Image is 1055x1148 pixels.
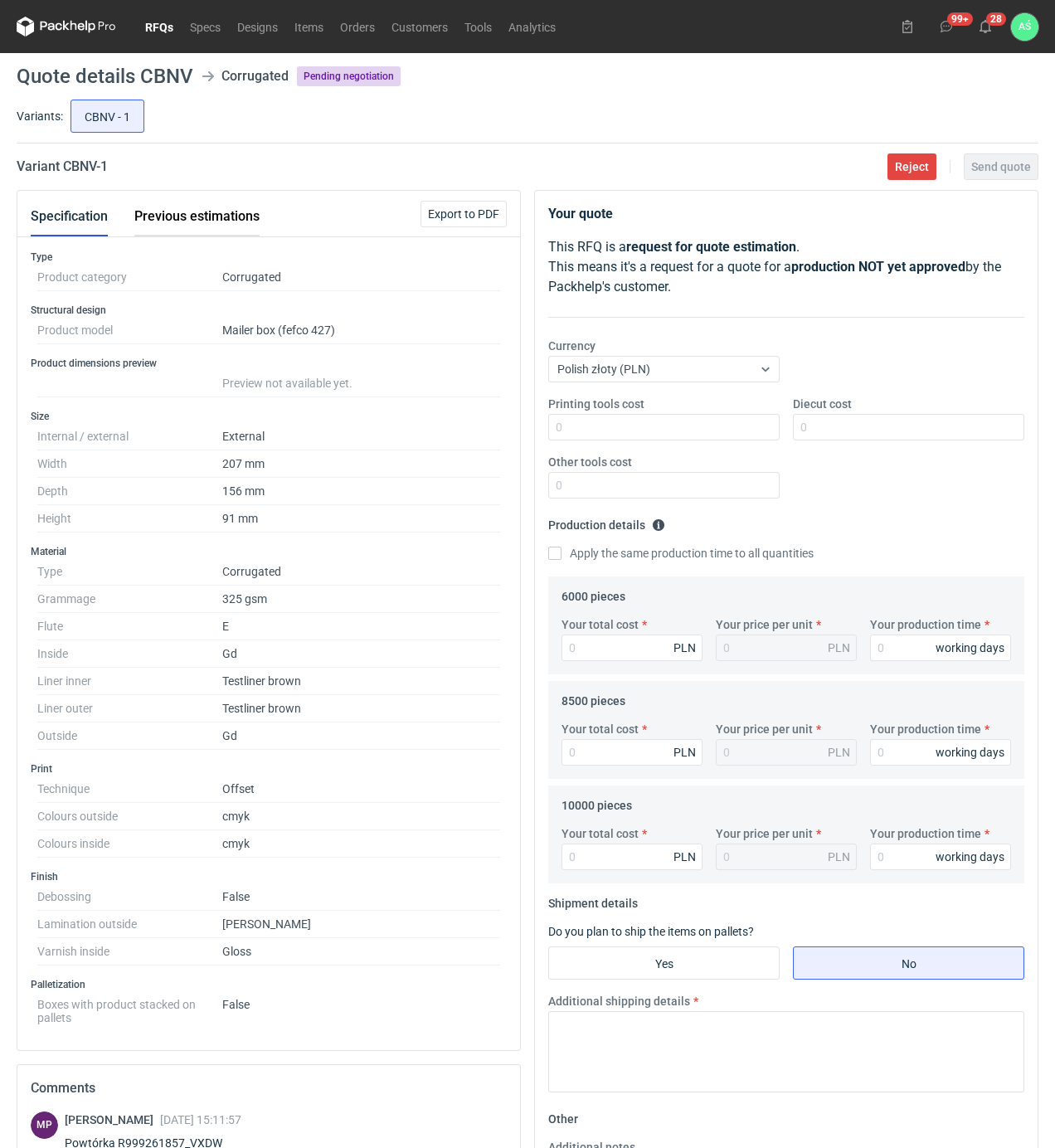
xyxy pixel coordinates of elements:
dd: 325 gsm [222,586,500,613]
label: Your total cost [562,721,639,737]
div: PLN [673,640,696,656]
legend: 6000 pieces [562,583,625,603]
div: PLN [828,849,850,865]
strong: request for quote estimation [626,239,796,255]
dd: Gd [222,640,500,668]
strong: Your quote [548,206,613,221]
a: Tools [456,17,500,36]
input: 0 [870,739,1011,766]
button: Export to PDF [421,201,507,227]
dd: 207 mm [222,450,500,478]
div: Michał Palasek [31,1112,58,1139]
div: PLN [673,744,696,761]
input: 0 [870,635,1011,661]
p: This RFQ is a . This means it's a request for a quote for a by the Packhelp's customer. [548,237,1024,297]
input: 0 [870,844,1011,870]
dt: Colours inside [37,830,222,858]
a: RFQs [137,17,182,36]
input: 0 [562,739,703,766]
button: Specification [31,197,108,236]
dt: Product model [37,317,222,344]
label: Your production time [870,721,981,737]
dd: Testliner brown [222,668,500,695]
dd: 91 mm [222,505,500,533]
label: Your production time [870,616,981,633]
dd: Mailer box (fefco 427) [222,317,500,344]
dd: cmyk [222,830,500,858]
label: Apply the same production time to all quantities [548,545,814,562]
div: PLN [673,849,696,865]
label: Your price per unit [716,616,813,633]
dd: Gd [222,722,500,750]
h3: Product dimensions preview [31,357,507,370]
input: 0 [562,844,703,870]
span: Send quote [971,161,1031,173]
h3: Print [31,762,507,776]
legend: 8500 pieces [562,688,625,708]
dt: Lamination outside [37,911,222,938]
legend: 10000 pieces [562,792,632,812]
dd: Testliner brown [222,695,500,722]
dt: Inside [37,640,222,668]
span: Export to PDF [428,208,499,220]
input: 0 [562,635,703,661]
div: working days [936,744,1004,761]
h2: Comments [31,1078,507,1098]
div: working days [936,640,1004,656]
button: Send quote [964,153,1038,180]
h3: Material [31,545,507,558]
dt: Type [37,558,222,586]
button: 28 [972,13,999,40]
dt: Debossing [37,883,222,911]
label: Your total cost [562,825,639,842]
dd: Offset [222,776,500,803]
a: Items [286,17,332,36]
dd: E [222,613,500,640]
h3: Palletization [31,978,507,991]
label: Your production time [870,825,981,842]
label: Variants: [17,108,63,124]
label: Currency [548,338,596,354]
dd: External [222,423,500,450]
div: Adrian Świerżewski [1011,13,1038,41]
dt: Height [37,505,222,533]
div: Corrugated [221,66,289,86]
dt: Varnish inside [37,938,222,966]
svg: Packhelp Pro [17,17,116,36]
input: 0 [548,472,780,499]
h3: Finish [31,870,507,883]
dt: Depth [37,478,222,505]
span: Preview not available yet. [222,377,352,390]
legend: Production details [548,512,665,532]
dt: Boxes with product stacked on pallets [37,991,222,1024]
button: AŚ [1011,13,1038,41]
dt: Grammage [37,586,222,613]
dt: Liner outer [37,695,222,722]
a: Analytics [500,17,564,36]
h3: Type [31,251,507,264]
dd: False [222,883,500,911]
button: Previous estimations [134,197,260,236]
dd: 156 mm [222,478,500,505]
label: CBNV - 1 [70,100,144,133]
label: Do you plan to ship the items on pallets? [548,925,754,938]
dd: Gloss [222,938,500,966]
figcaption: MP [31,1112,58,1139]
legend: Other [548,1106,578,1126]
label: Your price per unit [716,721,813,737]
label: Yes [548,946,780,980]
h1: Quote details CBNV [17,66,193,86]
dt: Internal / external [37,423,222,450]
dd: Corrugated [222,558,500,586]
dd: False [222,991,500,1024]
strong: production NOT yet approved [791,259,965,275]
h3: Size [31,410,507,423]
a: Customers [383,17,456,36]
dt: Liner inner [37,668,222,695]
div: PLN [828,640,850,656]
span: Polish złoty (PLN) [557,362,650,376]
dt: Outside [37,722,222,750]
div: PLN [828,744,850,761]
label: Other tools cost [548,454,632,470]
